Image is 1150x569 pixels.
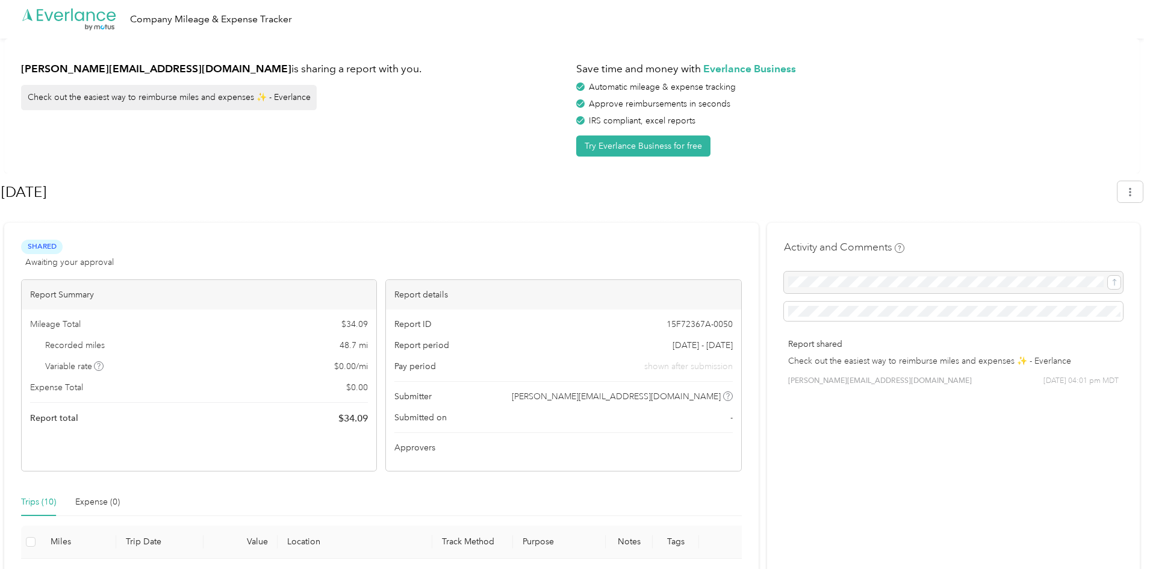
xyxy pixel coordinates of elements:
span: - [730,411,733,424]
span: Report period [394,339,449,352]
span: Approve reimbursements in seconds [589,99,730,109]
strong: [PERSON_NAME][EMAIL_ADDRESS][DOMAIN_NAME] [21,62,291,75]
span: Variable rate [45,360,104,373]
span: Submitter [394,390,432,403]
span: Approvers [394,441,435,454]
div: Report Summary [22,280,376,309]
p: Report shared [788,338,1119,350]
span: $ 34.09 [341,318,368,331]
div: Trips (10) [21,496,56,509]
span: [PERSON_NAME][EMAIL_ADDRESS][DOMAIN_NAME] [512,390,721,403]
span: $ 0.00 / mi [334,360,368,373]
span: IRS compliant, excel reports [589,116,695,126]
th: Location [278,526,432,559]
span: [DATE] - [DATE] [673,339,733,352]
th: Tags [653,526,699,559]
span: 15F72367A-0050 [667,318,733,331]
th: Notes [606,526,652,559]
span: Shared [21,240,63,253]
button: Try Everlance Business for free [576,135,710,157]
h1: Sep 2025 [1,178,1109,207]
span: 48.7 mi [340,339,368,352]
span: [PERSON_NAME][EMAIL_ADDRESS][DOMAIN_NAME] [788,376,972,387]
div: Check out the easiest way to reimburse miles and expenses ✨ - Everlance [21,85,317,110]
span: Mileage Total [30,318,81,331]
th: Value [204,526,278,559]
h1: is sharing a report with you. [21,61,568,76]
span: shown after submission [644,360,733,373]
div: Report details [386,280,741,309]
th: Trip Date [116,526,203,559]
span: Report total [30,412,78,424]
span: Submitted on [394,411,447,424]
span: Recorded miles [45,339,105,352]
span: Report ID [394,318,432,331]
strong: Everlance Business [703,62,796,75]
span: $ 0.00 [346,381,368,394]
div: Expense (0) [75,496,120,509]
p: Check out the easiest way to reimburse miles and expenses ✨ - Everlance [788,355,1119,367]
h4: Activity and Comments [784,240,904,255]
th: Purpose [513,526,606,559]
div: Company Mileage & Expense Tracker [130,12,292,27]
span: Pay period [394,360,436,373]
span: Automatic mileage & expense tracking [589,82,736,92]
h1: Save time and money with [576,61,1123,76]
span: [DATE] 04:01 pm MDT [1043,376,1119,387]
th: Miles [41,526,117,559]
th: Track Method [432,526,513,559]
span: Awaiting your approval [25,256,114,269]
span: Expense Total [30,381,83,394]
span: $ 34.09 [338,411,368,426]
